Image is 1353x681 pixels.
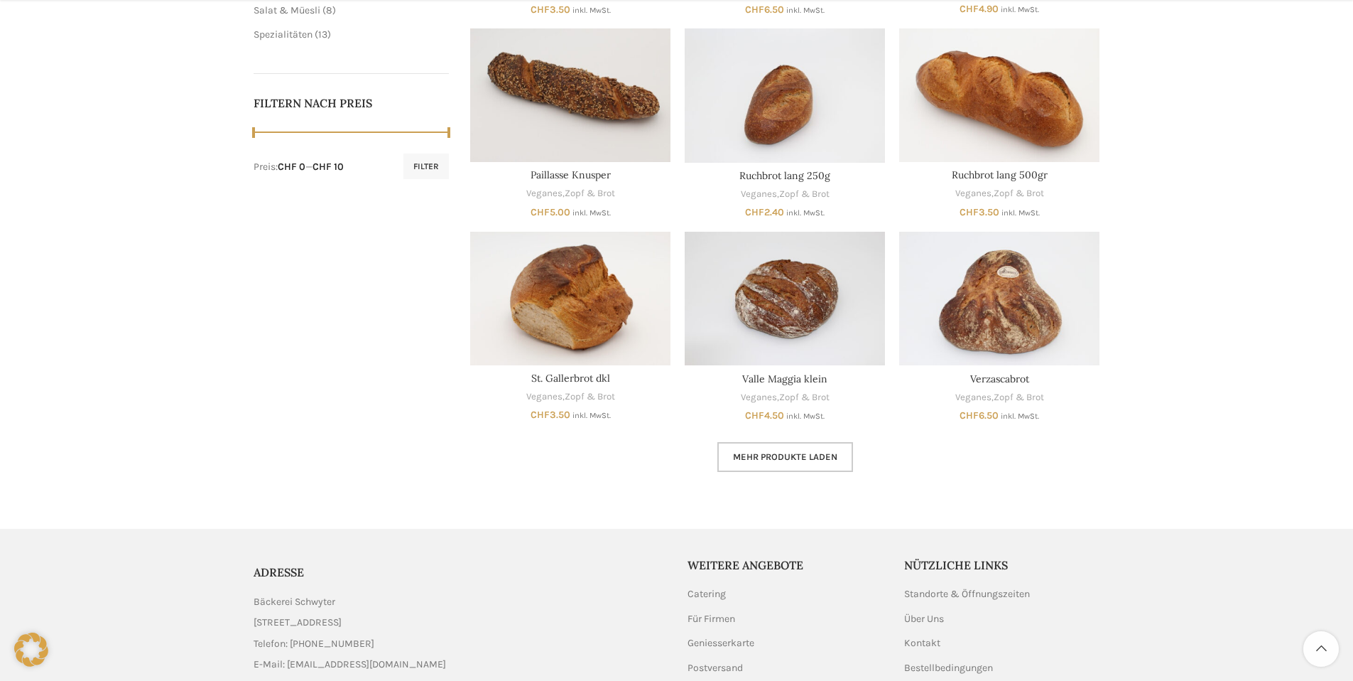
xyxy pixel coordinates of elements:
a: Zopf & Brot [779,391,830,404]
a: Salat & Müesli [254,4,320,16]
a: Scroll to top button [1303,631,1339,667]
span: CHF [531,206,550,218]
span: CHF 0 [278,161,305,173]
bdi: 6.50 [960,409,999,422]
span: 13 [318,28,327,41]
a: Spezialitäten [254,28,313,41]
bdi: 3.50 [531,4,570,16]
a: Über Uns [904,612,945,626]
small: inkl. MwSt. [786,6,825,15]
small: inkl. MwSt. [1001,5,1039,14]
span: CHF [531,4,550,16]
span: ADRESSE [254,565,304,579]
a: Valle Maggia klein [685,232,885,365]
a: Zopf & Brot [994,391,1044,404]
div: Preis: — [254,160,344,174]
a: Mehr Produkte laden [717,442,853,472]
bdi: 6.50 [745,4,784,16]
a: Zopf & Brot [779,188,830,201]
span: Bäckerei Schwyter [254,594,335,610]
span: [STREET_ADDRESS] [254,615,342,631]
bdi: 3.50 [531,409,570,421]
a: List item link [254,657,666,672]
small: inkl. MwSt. [572,208,611,218]
span: CHF [960,206,979,218]
a: Valle Maggia klein [742,372,827,385]
div: , [685,188,885,201]
small: inkl. MwSt. [1001,412,1039,421]
a: Verzascabrot [899,232,1099,365]
span: CHF [531,409,550,421]
a: Standorte & Öffnungszeiten [904,587,1031,601]
a: Veganes [741,188,777,201]
a: Für Firmen [688,612,737,626]
a: Geniesserkarte [688,636,756,650]
a: Veganes [526,187,563,200]
a: Catering [688,587,727,601]
span: CHF [745,4,764,16]
a: Paillasse Knusper [470,28,670,162]
a: Ruchbrot lang 250g [685,28,885,162]
a: St. Gallerbrot dkl [531,372,610,385]
span: Mehr Produkte laden [733,451,837,463]
a: Ruchbrot lang 500gr [899,28,1099,162]
span: CHF [745,206,764,218]
a: Zopf & Brot [565,187,615,200]
bdi: 4.90 [960,3,999,15]
h5: Filtern nach Preis [254,95,450,111]
span: CHF 10 [313,161,344,173]
a: Zopf & Brot [994,187,1044,200]
a: Veganes [741,391,777,404]
bdi: 5.00 [531,206,570,218]
a: Veganes [955,391,991,404]
a: Veganes [526,390,563,404]
a: Verzascabrot [970,372,1029,385]
div: , [470,390,670,404]
h5: Nützliche Links [904,557,1100,573]
div: , [685,391,885,404]
a: Ruchbrot lang 250g [739,169,830,182]
small: inkl. MwSt. [1001,208,1040,218]
span: 8 [326,4,332,16]
a: Kontakt [904,636,942,650]
a: St. Gallerbrot dkl [470,232,670,365]
div: , [899,391,1099,404]
bdi: 4.50 [745,409,784,422]
a: Bestellbedingungen [904,661,994,675]
span: CHF [960,3,979,15]
div: , [470,187,670,200]
a: Ruchbrot lang 500gr [952,168,1048,181]
span: CHF [745,409,764,422]
bdi: 2.40 [745,206,784,218]
small: inkl. MwSt. [572,411,611,420]
h5: Weitere Angebote [688,557,884,573]
small: inkl. MwSt. [786,412,825,421]
a: Zopf & Brot [565,390,615,404]
small: inkl. MwSt. [572,6,611,15]
span: CHF [960,409,979,422]
a: List item link [254,636,666,652]
button: Filter [403,154,449,179]
a: Postversand [688,661,744,675]
a: Veganes [955,187,991,200]
bdi: 3.50 [960,206,999,218]
a: Paillasse Knusper [531,168,611,181]
div: , [899,187,1099,200]
small: inkl. MwSt. [786,208,825,218]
